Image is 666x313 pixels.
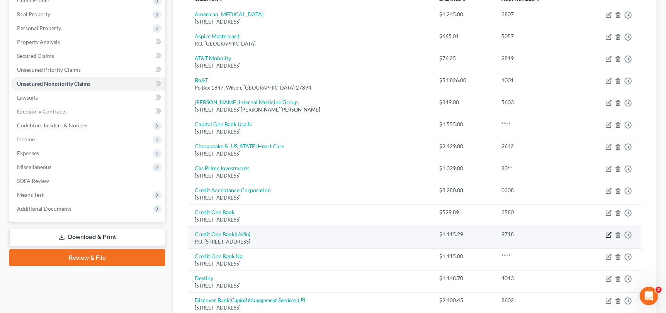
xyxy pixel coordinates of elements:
i: (Capital Management Services, LP) [229,297,305,303]
div: P.O. [STREET_ADDRESS] [195,238,427,245]
div: $1,115.29 [439,230,489,238]
span: Codebtors Insiders & Notices [17,122,87,129]
div: $1,245.00 [439,10,489,18]
a: Credit One Bank(Unifin) [195,231,250,237]
span: Secured Claims [17,52,54,59]
a: Unsecured Priority Claims [11,63,165,77]
div: [STREET_ADDRESS] [195,194,427,201]
iframe: Intercom live chat [640,287,658,305]
div: $1,148.70 [439,274,489,282]
a: Bb&T [195,77,208,83]
div: $8,280.08 [439,186,489,194]
span: SOFA Review [17,178,49,184]
a: Credit One Bank Na [195,253,243,259]
span: Executory Contracts [17,108,66,115]
div: $76.25 [439,54,489,62]
div: $2,429.00 [439,142,489,150]
div: 3807 [501,10,569,18]
a: Download & Print [9,228,165,246]
a: Credit One Bank [195,209,234,215]
div: [STREET_ADDRESS] [195,128,427,135]
a: Destiny [195,275,213,281]
span: Expenses [17,150,39,156]
div: 5057 [501,32,569,40]
span: Miscellaneous [17,164,51,170]
span: Unsecured Nonpriority Claims [17,80,90,87]
div: 4013 [501,274,569,282]
div: $1,115.00 [439,252,489,260]
a: Property Analysis [11,35,165,49]
a: Discover Bank(Capital Management Services, LP) [195,297,305,303]
span: Lawsuits [17,94,38,101]
div: [STREET_ADDRESS] [195,216,427,223]
span: Means Test [17,191,44,198]
a: [PERSON_NAME] Internal Medicine Group [195,99,298,105]
div: 8602 [501,296,569,304]
div: $1,555.00 [439,120,489,128]
a: Aspire Mastercard [195,33,240,39]
a: Credit Acceptance Corporation [195,187,271,193]
div: $51,826.00 [439,76,489,84]
a: Executory Contracts [11,105,165,118]
div: [STREET_ADDRESS] [195,304,427,311]
div: 0308 [501,186,569,194]
a: SOFA Review [11,174,165,188]
span: Additional Documents [17,205,71,212]
span: Real Property [17,11,50,17]
i: (Unifin) [234,231,250,237]
a: Chesapeake & [US_STATE] Heart Care [195,143,284,149]
div: [STREET_ADDRESS] [195,172,427,179]
div: [STREET_ADDRESS] [195,150,427,157]
div: [STREET_ADDRESS] [195,282,427,289]
a: AT&T Mobolity [195,55,231,61]
span: Property Analysis [17,39,60,45]
div: $849.00 [439,98,489,106]
div: 5603 [501,98,569,106]
div: [STREET_ADDRESS] [195,62,427,69]
div: P.O. [GEOGRAPHIC_DATA] [195,40,427,47]
div: $2,400.45 [439,296,489,304]
div: [STREET_ADDRESS][PERSON_NAME][PERSON_NAME] [195,106,427,113]
span: Personal Property [17,25,61,31]
a: Capital One Bank Usa N [195,121,252,127]
div: $529.89 [439,208,489,216]
span: Income [17,136,35,142]
span: 2 [656,287,662,293]
a: Secured Claims [11,49,165,63]
div: 1001 [501,76,569,84]
div: 2819 [501,54,569,62]
div: 9718 [501,230,569,238]
div: [STREET_ADDRESS] [195,18,427,25]
a: Lawsuits [11,91,165,105]
div: [STREET_ADDRESS] [195,260,427,267]
a: Cks Prime Investments [195,165,250,171]
a: Review & File [9,249,165,266]
div: 3580 [501,208,569,216]
span: Unsecured Priority Claims [17,66,81,73]
a: American [MEDICAL_DATA] [195,11,263,17]
div: $1,329.00 [439,164,489,172]
a: Unsecured Nonpriority Claims [11,77,165,91]
div: Po Box 1847, Wilson, [GEOGRAPHIC_DATA] 27894 [195,84,427,91]
div: $665.01 [439,32,489,40]
div: 2642 [501,142,569,150]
